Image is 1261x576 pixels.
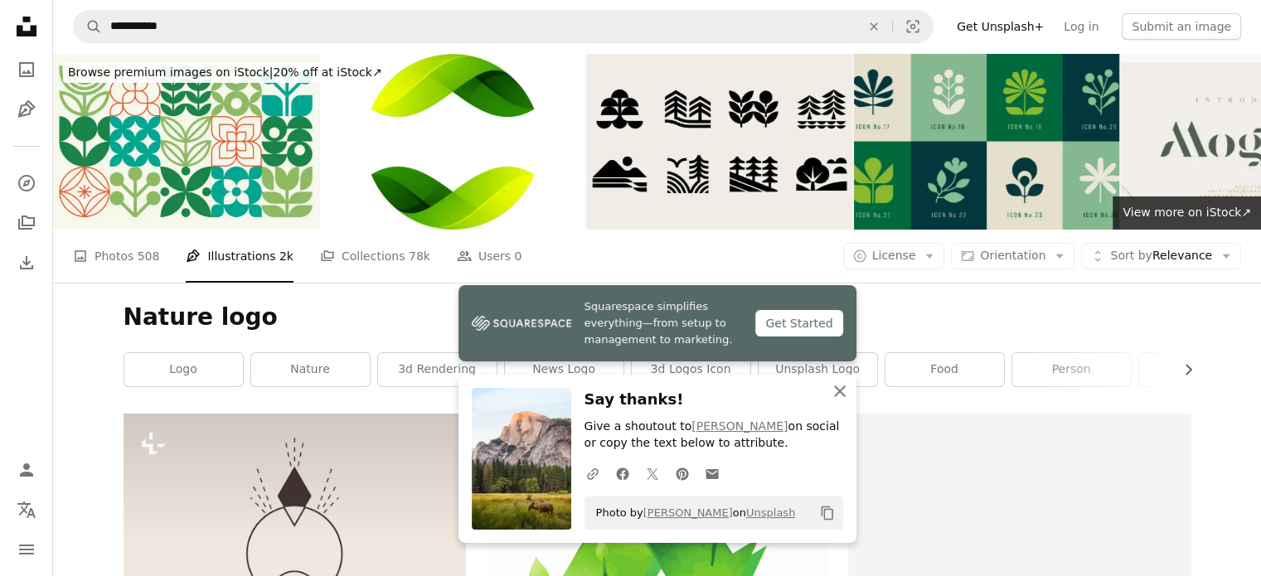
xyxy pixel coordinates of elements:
a: Share over email [697,457,727,490]
h3: Say thanks! [584,388,843,412]
a: [PERSON_NAME] [643,506,733,519]
a: person [1012,353,1131,386]
img: file-1747939142011-51e5cc87e3c9 [472,311,571,336]
a: Browse premium images on iStock|20% off at iStock↗ [53,53,397,93]
a: Collections [10,206,43,240]
span: 0 [515,247,522,265]
a: Photos [10,53,43,86]
button: Language [10,493,43,526]
span: 20% off at iStock ↗ [68,65,382,79]
span: Browse premium images on iStock | [68,65,273,79]
a: Log in / Sign up [10,453,43,486]
a: Users 0 [457,230,522,283]
h1: Nature logo [124,303,1191,332]
a: Share on Twitter [638,457,667,490]
span: 508 [138,247,160,265]
a: Share on Facebook [608,457,638,490]
button: Visual search [893,11,933,42]
a: logo [124,353,243,386]
img: Geometric Flowers and Leaves Icons [854,53,1119,230]
span: Relevance [1110,248,1212,264]
span: Orientation [980,249,1045,262]
img: Ecology sphere logo formed by twisted green leaves. [320,53,585,230]
button: License [843,243,945,269]
button: Copy to clipboard [813,499,841,527]
button: Menu [10,533,43,566]
button: Sort byRelevance [1081,243,1241,269]
a: Illustrations [10,93,43,126]
img: Nature Icons [587,53,852,230]
span: Sort by [1110,249,1152,262]
div: Get Started [755,310,842,336]
a: Explore [10,167,43,200]
a: [PERSON_NAME] [691,419,788,433]
a: nature [251,353,370,386]
button: Search Unsplash [74,11,102,42]
a: Get Unsplash+ [947,13,1054,40]
img: Modern Geometric Nature Background [53,53,318,230]
a: Home — Unsplash [10,10,43,46]
span: View more on iStock ↗ [1123,206,1251,219]
button: Orientation [951,243,1074,269]
a: Unsplash [746,506,795,519]
p: Give a shoutout to on social or copy the text below to attribute. [584,419,843,452]
button: Submit an image [1122,13,1241,40]
button: scroll list to the right [1173,353,1191,386]
span: Photo by on [588,500,796,526]
form: Find visuals sitewide [73,10,934,43]
a: Share on Pinterest [667,457,697,490]
a: Squarespace simplifies everything—from setup to management to marketing.Get Started [458,285,856,361]
span: Squarespace simplifies everything—from setup to management to marketing. [584,298,743,348]
a: fashion [1139,353,1258,386]
a: Log in [1054,13,1108,40]
a: Photos 508 [73,230,159,283]
a: Download History [10,246,43,279]
a: View more on iStock↗ [1113,196,1261,230]
a: 3d rendering [378,353,497,386]
a: food [885,353,1004,386]
a: Collections 78k [320,230,430,283]
button: Clear [856,11,892,42]
span: License [872,249,916,262]
span: 78k [409,247,430,265]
